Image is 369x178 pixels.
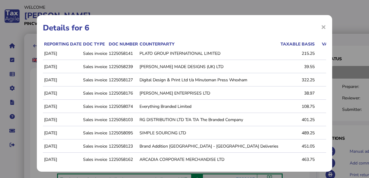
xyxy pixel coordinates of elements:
[138,153,279,166] td: ARCADIA CORPORATE MERCHANDISE LTD
[82,153,107,166] td: Sales invoice
[43,61,82,73] td: [DATE]
[43,41,82,47] th: Reporting date
[107,61,138,73] td: 1225058239
[107,47,138,60] td: 1225058141
[138,114,279,126] td: RG DISTRIBUTION LTD T/A T/A The Branded Company
[316,51,351,56] div: 43.05
[43,140,82,153] td: [DATE]
[138,100,279,113] td: Everything Branded Limited
[82,41,107,47] th: Doc type
[280,51,315,56] div: 215.25
[316,41,351,47] div: VAT amount
[82,114,107,126] td: Sales invoice
[280,41,315,47] div: Taxable basis
[280,117,315,123] div: 401.25
[138,41,279,47] th: Counterparty
[280,90,315,96] div: 38.97
[280,157,315,162] div: 463.75
[107,41,138,47] th: Doc number
[316,130,351,136] div: 97.85
[107,140,138,153] td: 1225058123
[280,64,315,70] div: 39.55
[107,127,138,139] td: 1225058095
[82,140,107,153] td: Sales invoice
[280,104,315,109] div: 108.75
[138,61,279,73] td: [PERSON_NAME] MADE DESIGNS (UK) LTD
[316,104,351,109] div: 21.75
[82,74,107,86] td: Sales invoice
[43,47,82,60] td: [DATE]
[43,153,82,166] td: [DATE]
[107,100,138,113] td: 1225058074
[280,77,315,83] div: 322.25
[82,47,107,60] td: Sales invoice
[43,114,82,126] td: [DATE]
[82,61,107,73] td: Sales invoice
[138,140,279,153] td: Brand Addition [GEOGRAPHIC_DATA] - [GEOGRAPHIC_DATA] Deliveries
[82,127,107,139] td: Sales invoice
[316,157,351,162] div: 92.75
[280,143,315,149] div: 451.05
[43,87,82,100] td: [DATE]
[138,47,279,60] td: PLATO GROUP INTERNATIONAL LIMITED
[43,127,82,139] td: [DATE]
[280,130,315,136] div: 489.25
[316,143,351,149] div: 90.21
[107,114,138,126] td: 1225058103
[138,74,279,86] td: Digital Design & Print Ltd t/a Minuteman Press Wrexham
[107,74,138,86] td: 1225058127
[82,87,107,100] td: Sales invoice
[138,87,279,100] td: [PERSON_NAME] ENTERPRISES LTD
[107,87,138,100] td: 1225058176
[107,153,138,166] td: 1225058162
[138,127,279,139] td: SIMPLE SOURCING LTD
[316,64,351,70] div: 7.91
[316,77,351,83] div: 64.45
[43,74,82,86] td: [DATE]
[82,100,107,113] td: Sales invoice
[43,100,82,113] td: [DATE]
[316,117,351,123] div: 80.25
[316,90,351,96] div: 7.79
